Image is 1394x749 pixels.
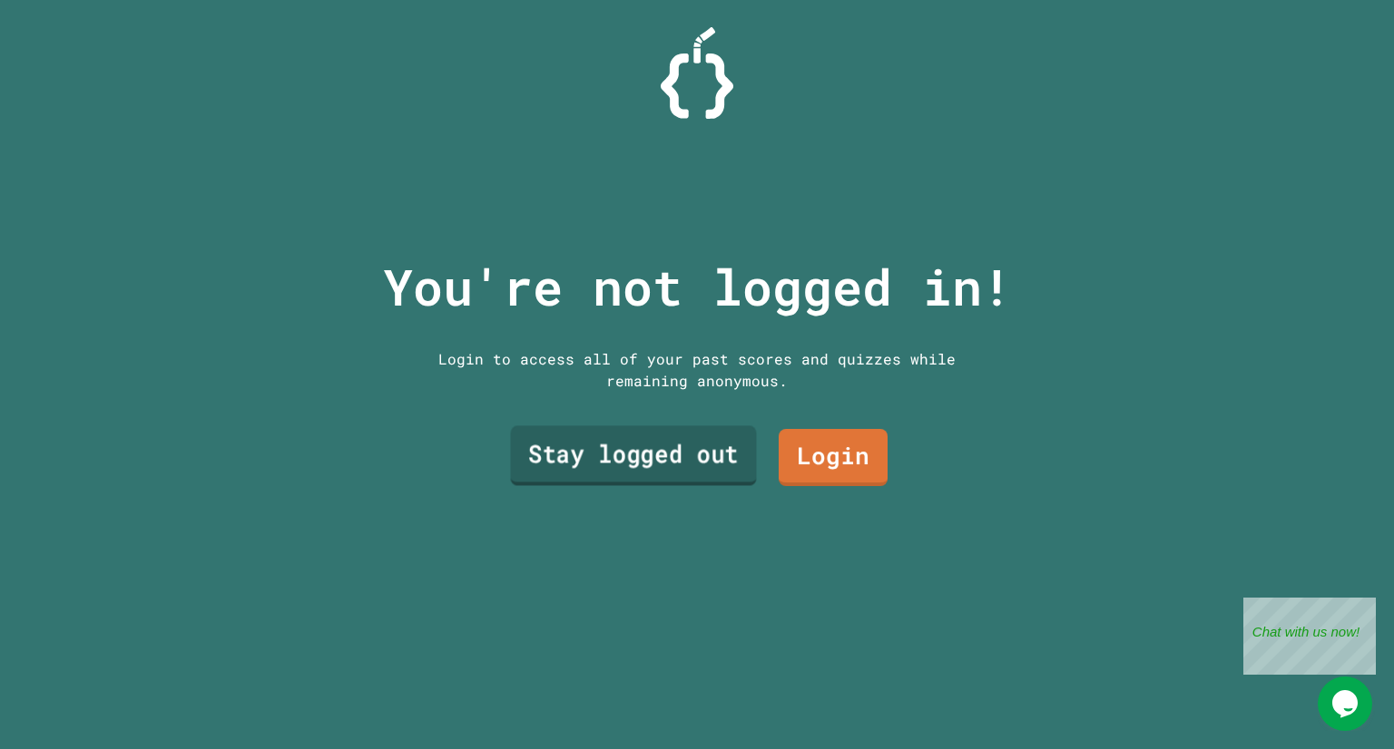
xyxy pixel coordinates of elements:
img: Logo.svg [661,27,733,119]
a: Stay logged out [510,425,756,485]
p: You're not logged in! [383,249,1012,325]
iframe: chat widget [1318,676,1376,731]
a: Login [779,429,888,486]
div: Login to access all of your past scores and quizzes while remaining anonymous. [425,348,969,392]
iframe: chat widget [1243,598,1376,675]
